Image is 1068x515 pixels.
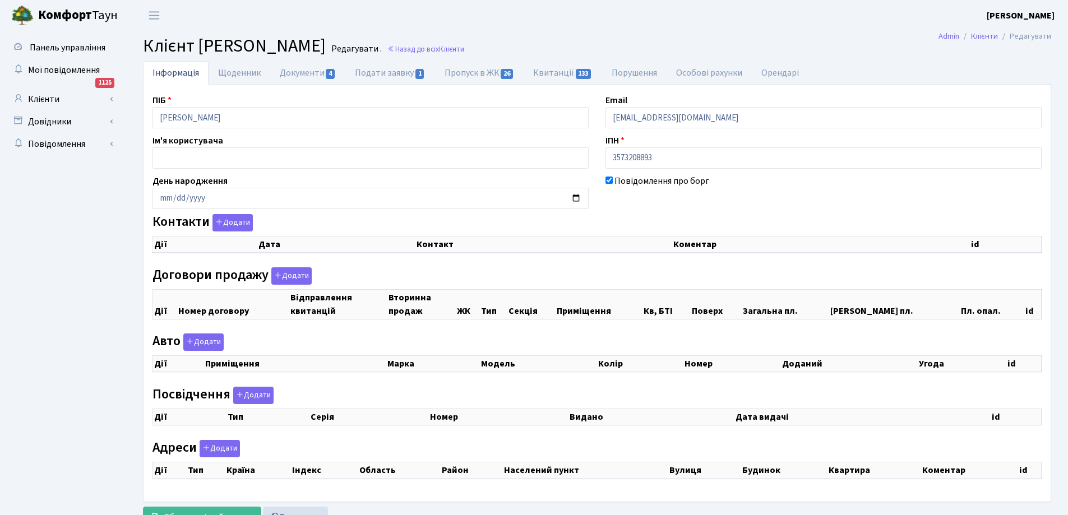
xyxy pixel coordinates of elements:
th: Доданий [781,356,918,372]
a: Клієнти [971,30,998,42]
a: Admin [938,30,959,42]
button: Контакти [212,214,253,231]
span: Мої повідомлення [28,64,100,76]
th: Населений пункт [503,462,668,478]
img: logo.png [11,4,34,27]
b: Комфорт [38,6,92,24]
th: Колір [597,356,683,372]
th: id [970,236,1042,253]
label: ПІБ [152,94,172,107]
span: 1 [415,69,424,79]
th: Тип [187,462,225,478]
a: Квитанції [524,61,602,85]
a: Додати [230,384,274,404]
a: Клієнти [6,88,118,110]
label: День народження [152,174,228,188]
small: Редагувати . [329,44,382,54]
th: id [1006,356,1042,372]
label: Посвідчення [152,387,274,404]
th: id [1018,462,1042,478]
th: Дії [153,409,227,425]
a: Додати [269,265,312,285]
div: 1125 [95,78,114,88]
a: Документи [270,61,345,85]
a: Пропуск в ЖК [435,61,524,85]
th: Поверх [691,289,742,319]
label: Повідомлення про борг [614,174,709,188]
th: Дії [153,356,205,372]
a: Мої повідомлення1125 [6,59,118,81]
th: Тип [480,289,507,319]
th: Контакт [415,236,672,253]
th: Приміщення [204,356,386,372]
th: Тип [226,409,309,425]
th: Модель [480,356,597,372]
th: ЖК [456,289,480,319]
span: 4 [326,69,335,79]
th: Дата видачі [734,409,991,425]
th: Дата [257,236,415,253]
th: id [991,409,1041,425]
label: Договори продажу [152,267,312,285]
span: Клієнти [439,44,464,54]
a: Довідники [6,110,118,133]
th: Коментар [672,236,970,253]
th: Номер договору [177,289,289,319]
a: Щоденник [209,61,270,85]
a: Панель управління [6,36,118,59]
th: Коментар [921,462,1018,478]
th: Угода [918,356,1006,372]
a: Додати [181,332,224,351]
label: Авто [152,333,224,351]
a: Особові рахунки [667,61,752,85]
button: Переключити навігацію [140,6,168,25]
th: Індекс [291,462,358,478]
th: Область [358,462,441,478]
th: Будинок [741,462,827,478]
button: Договори продажу [271,267,312,285]
span: 133 [576,69,591,79]
a: Назад до всіхКлієнти [387,44,464,54]
span: Клієнт [PERSON_NAME] [143,33,326,59]
th: Район [441,462,503,478]
a: Подати заявку [345,61,434,85]
th: Країна [225,462,291,478]
a: Повідомлення [6,133,118,155]
th: Кв, БТІ [642,289,691,319]
li: Редагувати [998,30,1051,43]
a: Додати [210,212,253,232]
th: Номер [683,356,781,372]
a: Орендарі [752,61,808,85]
b: [PERSON_NAME] [987,10,1055,22]
nav: breadcrumb [922,25,1068,48]
th: Вторинна продаж [387,289,456,319]
th: Серія [309,409,429,425]
label: Email [605,94,627,107]
label: Адреси [152,440,240,457]
th: Видано [568,409,734,425]
th: Дії [153,236,258,253]
button: Авто [183,333,224,351]
button: Адреси [200,440,240,457]
span: Таун [38,6,118,25]
label: ІПН [605,134,625,147]
a: [PERSON_NAME] [987,9,1055,22]
th: Дії [153,289,178,319]
th: Вулиця [668,462,741,478]
span: 26 [501,69,513,79]
label: Ім'я користувача [152,134,223,147]
button: Посвідчення [233,387,274,404]
th: Номер [429,409,569,425]
a: Додати [197,438,240,457]
th: Марка [386,356,480,372]
span: Панель управління [30,41,105,54]
th: Секція [507,289,556,319]
th: [PERSON_NAME] пл. [829,289,960,319]
th: Відправлення квитанцій [289,289,387,319]
th: Дії [153,462,187,478]
th: Квартира [827,462,921,478]
th: Приміщення [556,289,642,319]
label: Контакти [152,214,253,231]
a: Порушення [602,61,667,85]
th: Пл. опал. [960,289,1024,319]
